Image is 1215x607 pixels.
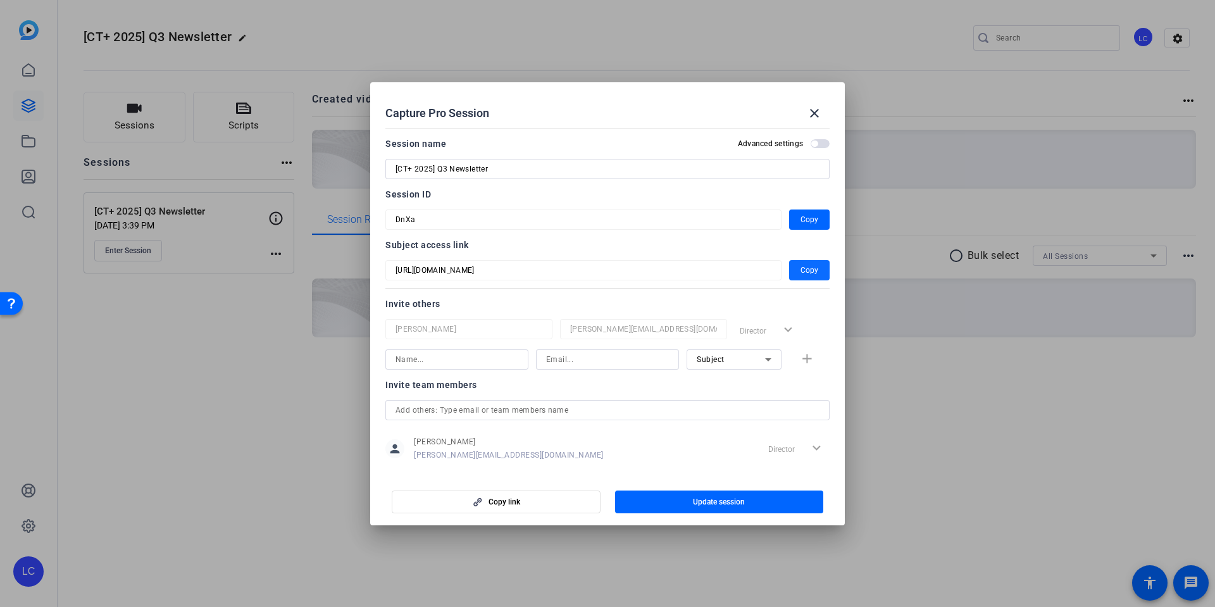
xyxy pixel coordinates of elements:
[615,491,824,513] button: Update session
[789,210,830,230] button: Copy
[546,352,669,367] input: Email...
[385,296,830,311] div: Invite others
[807,106,822,121] mat-icon: close
[385,237,830,253] div: Subject access link
[693,497,745,507] span: Update session
[385,187,830,202] div: Session ID
[385,439,404,458] mat-icon: person
[385,377,830,392] div: Invite team members
[392,491,601,513] button: Copy link
[738,139,803,149] h2: Advanced settings
[396,212,771,227] input: Session OTP
[801,212,818,227] span: Copy
[396,263,771,278] input: Session OTP
[396,161,819,177] input: Enter Session Name
[489,497,520,507] span: Copy link
[570,322,717,337] input: Email...
[414,437,604,447] span: [PERSON_NAME]
[396,403,819,418] input: Add others: Type email or team members name
[697,355,725,364] span: Subject
[396,352,518,367] input: Name...
[396,322,542,337] input: Name...
[385,98,830,128] div: Capture Pro Session
[414,450,604,460] span: [PERSON_NAME][EMAIL_ADDRESS][DOMAIN_NAME]
[385,136,446,151] div: Session name
[789,260,830,280] button: Copy
[801,263,818,278] span: Copy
